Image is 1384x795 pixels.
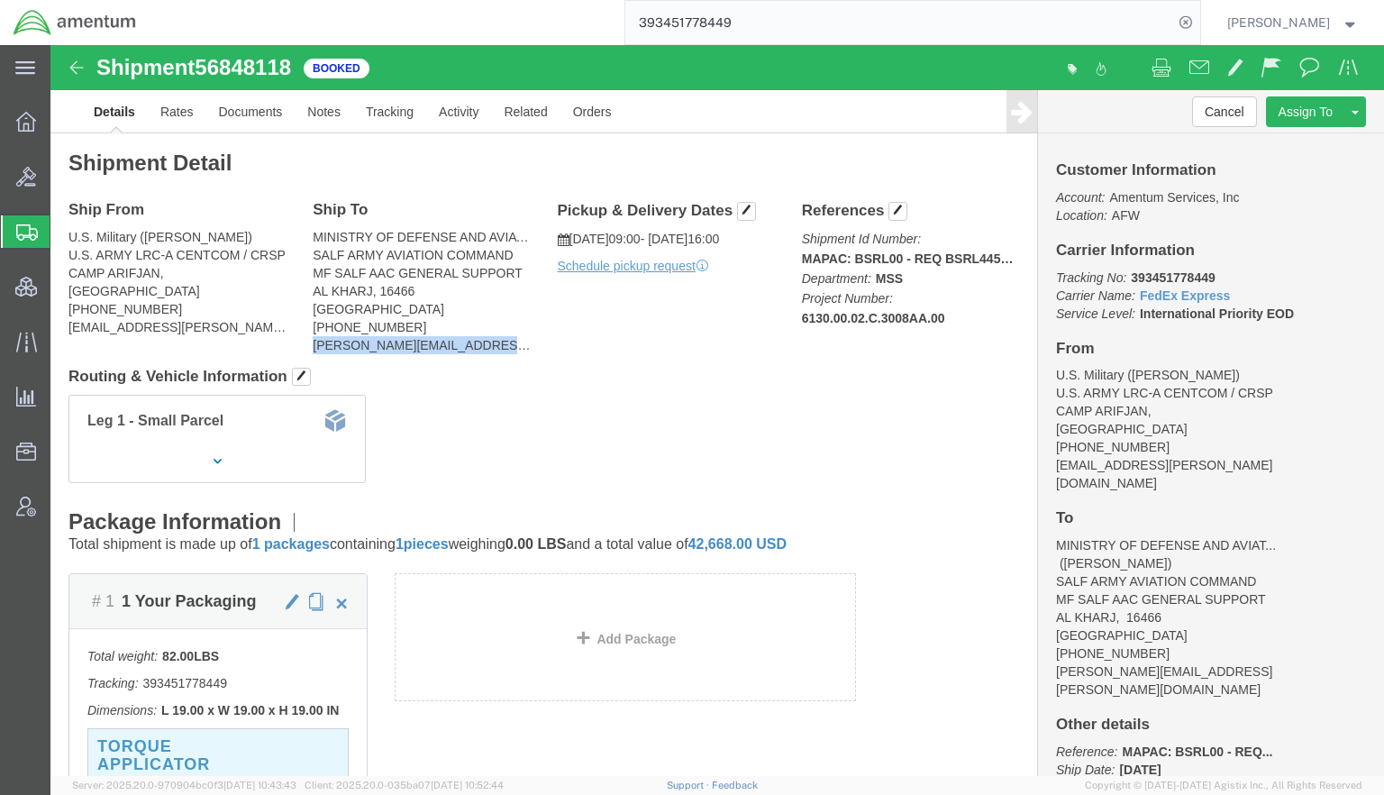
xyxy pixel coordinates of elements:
button: [PERSON_NAME] [1226,12,1360,33]
span: [DATE] 10:52:44 [431,780,504,790]
a: Support [667,780,712,790]
span: [DATE] 10:43:43 [223,780,296,790]
span: Server: 2025.20.0-970904bc0f3 [72,780,296,790]
a: Feedback [712,780,758,790]
span: Jason Champagne [1227,13,1330,32]
span: Client: 2025.20.0-035ba07 [305,780,504,790]
img: logo [13,9,137,36]
span: Copyright © [DATE]-[DATE] Agistix Inc., All Rights Reserved [1085,778,1362,793]
input: Search for shipment number, reference number [625,1,1173,44]
iframe: FS Legacy Container [50,45,1384,776]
